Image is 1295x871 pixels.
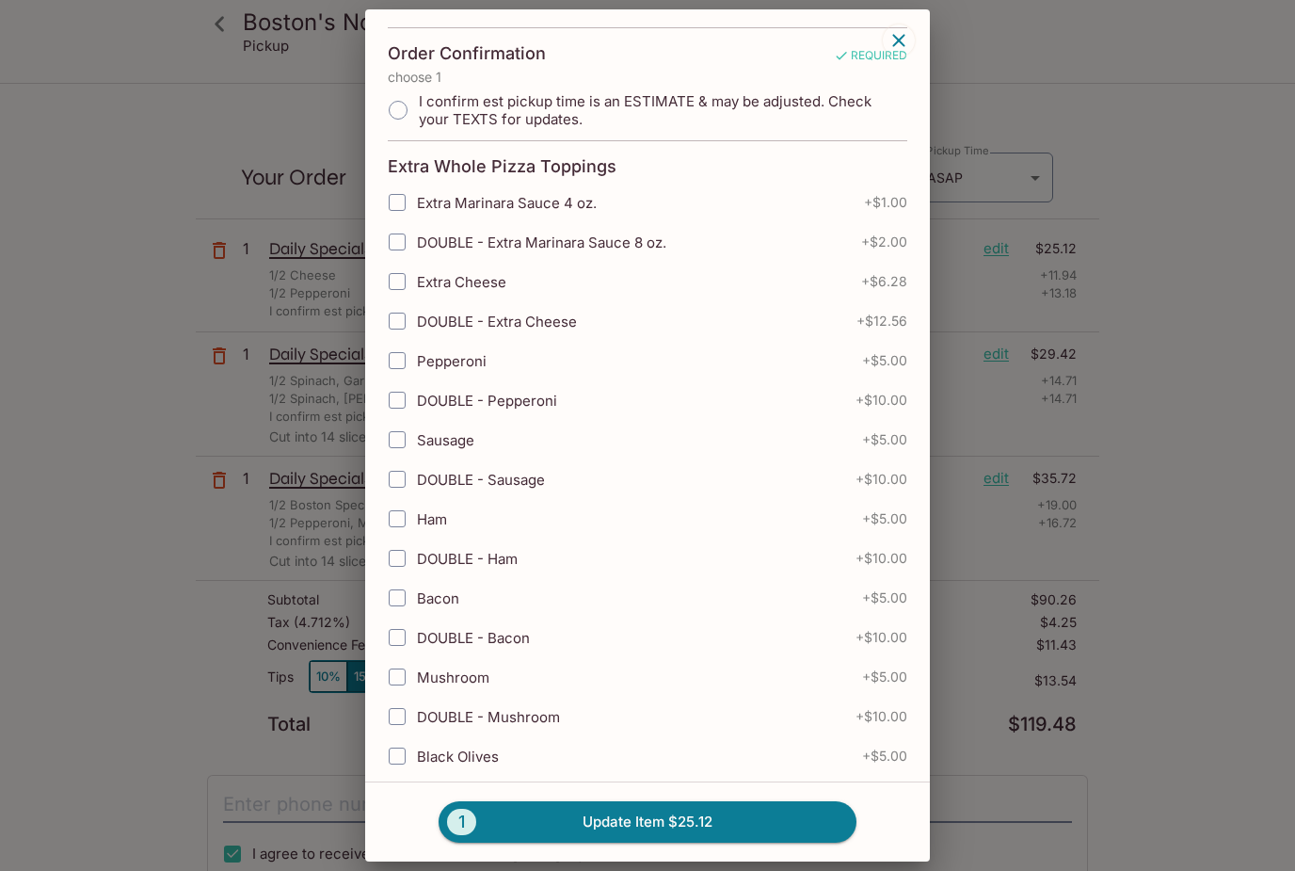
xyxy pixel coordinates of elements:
[855,709,907,724] span: + $10.00
[417,273,506,291] span: Extra Cheese
[862,590,907,605] span: + $5.00
[862,353,907,368] span: + $5.00
[862,511,907,526] span: + $5.00
[862,432,907,447] span: + $5.00
[417,194,597,212] span: Extra Marinara Sauce 4 oz.
[861,274,907,289] span: + $6.28
[417,471,545,489] span: DOUBLE - Sausage
[862,749,907,764] span: + $5.00
[417,669,489,686] span: Mushroom
[417,392,557,410] span: DOUBLE - Pepperoni
[417,352,487,370] span: Pepperoni
[834,48,907,70] span: REQUIRED
[388,70,907,85] p: choose 1
[855,393,907,408] span: + $10.00
[855,551,907,566] span: + $10.00
[417,234,666,251] span: DOUBLE - Extra Marinara Sauce 8 oz.
[388,156,616,177] h4: Extra Whole Pizza Toppings
[856,314,907,329] span: + $12.56
[417,589,459,607] span: Bacon
[861,234,907,250] span: + $2.00
[417,431,474,449] span: Sausage
[417,629,530,647] span: DOUBLE - Bacon
[417,708,560,726] span: DOUBLE - Mushroom
[855,472,907,487] span: + $10.00
[419,92,892,128] span: I confirm est pickup time is an ESTIMATE & may be adjusted. Check your TEXTS for updates.
[864,195,907,210] span: + $1.00
[447,809,476,835] span: 1
[388,43,546,64] h4: Order Confirmation
[417,748,499,766] span: Black Olives
[855,630,907,645] span: + $10.00
[417,550,518,568] span: DOUBLE - Ham
[862,669,907,685] span: + $5.00
[439,801,856,843] button: 1Update Item $25.12
[417,510,447,528] span: Ham
[417,313,577,331] span: DOUBLE - Extra Cheese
